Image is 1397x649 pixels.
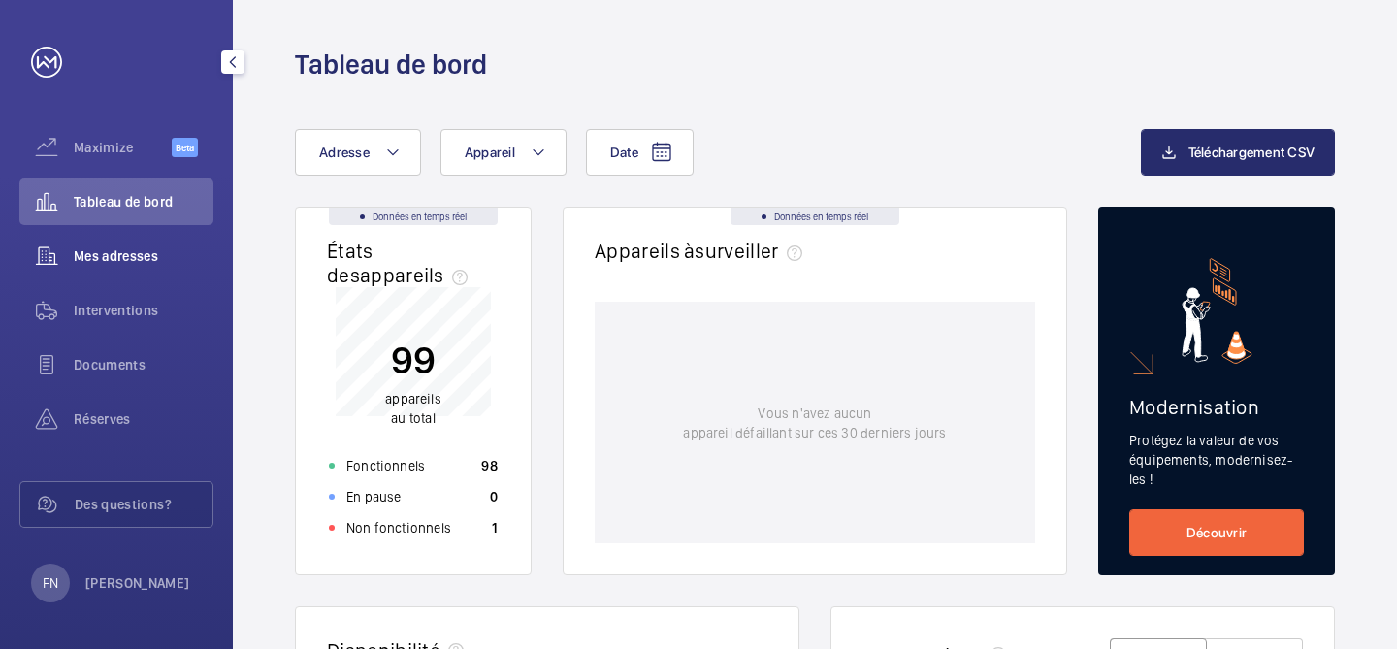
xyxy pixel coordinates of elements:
[327,239,475,287] h2: États des
[481,456,498,475] p: 98
[695,239,809,263] span: surveiller
[385,336,441,384] p: 99
[295,47,487,82] h1: Tableau de bord
[731,208,899,225] div: Données en temps réel
[465,145,515,160] span: Appareil
[74,409,213,429] span: Réserves
[1129,431,1304,489] p: Protégez la valeur de vos équipements, modernisez-les !
[295,129,421,176] button: Adresse
[595,239,810,263] h2: Appareils à
[490,487,498,506] p: 0
[75,495,212,514] span: Des questions?
[74,246,213,266] span: Mes adresses
[492,518,498,537] p: 1
[440,129,567,176] button: Appareil
[385,389,441,428] p: au total
[1129,509,1304,556] a: Découvrir
[1182,258,1252,364] img: marketing-card.svg
[385,391,441,406] span: appareils
[683,404,946,442] p: Vous n'avez aucun appareil défaillant sur ces 30 derniers jours
[74,192,213,211] span: Tableau de bord
[610,145,638,160] span: Date
[319,145,370,160] span: Adresse
[1141,129,1336,176] button: Téléchargement CSV
[360,263,475,287] span: appareils
[74,301,213,320] span: Interventions
[43,573,58,593] p: FN
[172,138,198,157] span: Beta
[346,456,425,475] p: Fonctionnels
[329,208,498,225] div: Données en temps réel
[346,518,451,537] p: Non fonctionnels
[1129,395,1304,419] h2: Modernisation
[346,487,401,506] p: En pause
[586,129,694,176] button: Date
[74,138,172,157] span: Maximize
[74,355,213,374] span: Documents
[1188,145,1316,160] span: Téléchargement CSV
[85,573,190,593] p: [PERSON_NAME]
